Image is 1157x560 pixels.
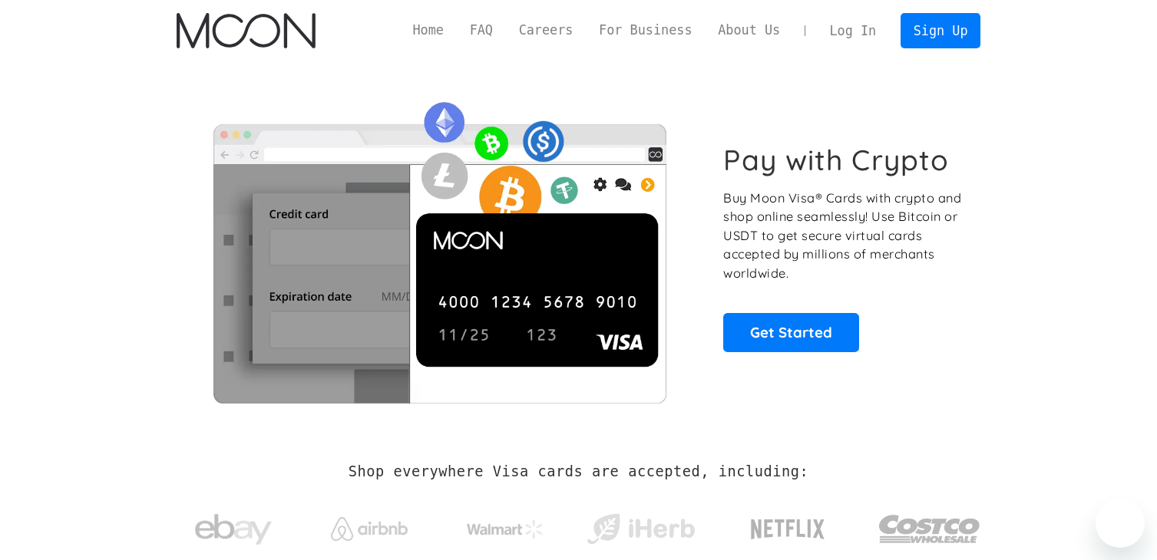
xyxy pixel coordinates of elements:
a: About Us [705,21,793,40]
img: iHerb [583,509,698,549]
img: Netflix [749,510,826,548]
a: Walmart [448,505,562,546]
a: FAQ [457,21,506,40]
iframe: Bouton de lancement de la fenêtre de messagerie [1096,499,1145,548]
img: Costco [878,500,981,558]
h1: Pay with Crypto [723,143,949,177]
img: ebay [195,506,272,554]
a: Get Started [723,313,859,351]
img: Walmart [467,520,544,539]
img: Moon Cards let you spend your crypto anywhere Visa is accepted. [177,91,702,403]
a: Netflix [719,495,857,556]
a: For Business [586,21,705,40]
img: Airbnb [331,517,408,541]
p: Buy Moon Visa® Cards with crypto and shop online seamlessly! Use Bitcoin or USDT to get secure vi... [723,189,964,283]
img: Moon Logo [177,13,316,48]
a: Log In [817,14,889,48]
a: Careers [506,21,586,40]
a: iHerb [583,494,698,557]
a: Airbnb [312,502,426,548]
a: Sign Up [901,13,980,48]
a: Home [400,21,457,40]
a: home [177,13,316,48]
h2: Shop everywhere Visa cards are accepted, including: [349,463,808,480]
